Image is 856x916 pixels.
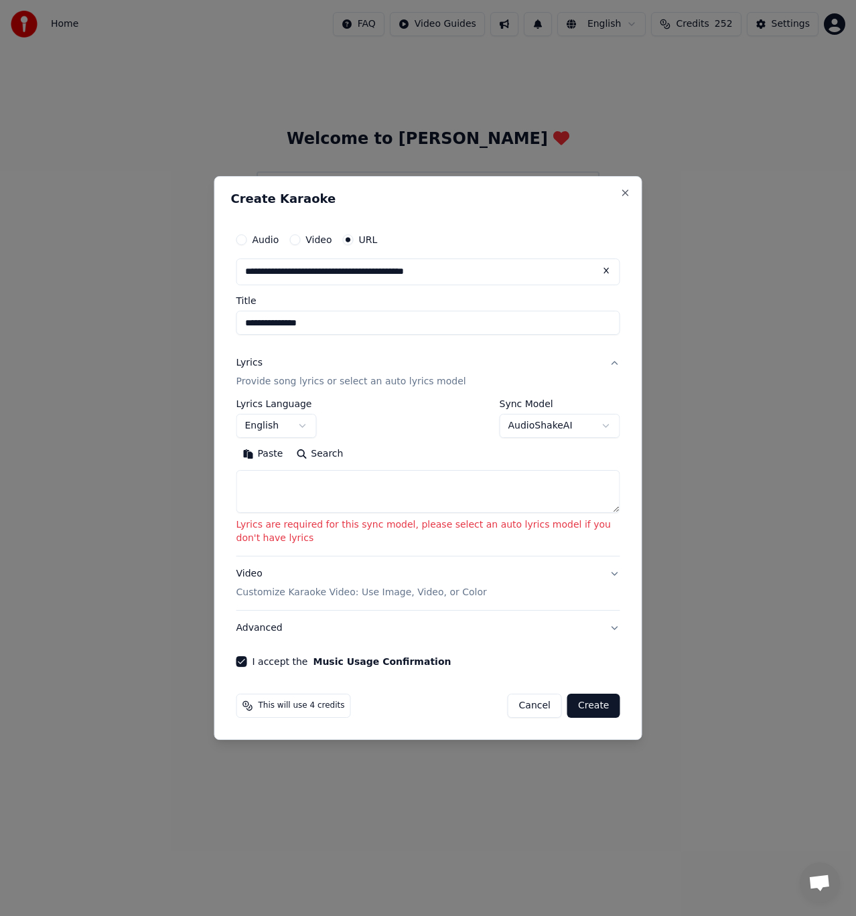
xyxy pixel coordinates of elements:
[236,567,487,599] div: Video
[508,694,562,718] button: Cancel
[253,235,279,244] label: Audio
[253,657,451,666] label: I accept the
[313,657,451,666] button: I accept the
[236,375,466,388] p: Provide song lyrics or select an auto lyrics model
[259,700,345,711] span: This will use 4 credits
[236,518,620,545] p: Lyrics are required for this sync model, please select an auto lyrics model if you don't have lyrics
[236,346,620,399] button: LyricsProvide song lyrics or select an auto lyrics model
[236,356,263,370] div: Lyrics
[236,296,620,305] label: Title
[236,443,290,465] button: Paste
[236,556,620,610] button: VideoCustomize Karaoke Video: Use Image, Video, or Color
[305,235,332,244] label: Video
[359,235,378,244] label: URL
[236,611,620,645] button: Advanced
[231,193,626,205] h2: Create Karaoke
[236,399,317,408] label: Lyrics Language
[500,399,620,408] label: Sync Model
[567,694,620,718] button: Create
[236,586,487,599] p: Customize Karaoke Video: Use Image, Video, or Color
[289,443,350,465] button: Search
[236,399,620,556] div: LyricsProvide song lyrics or select an auto lyrics model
